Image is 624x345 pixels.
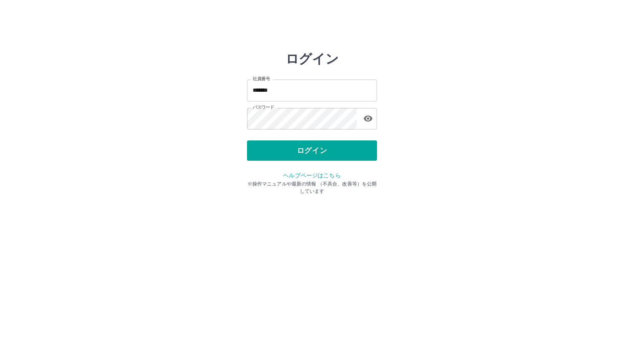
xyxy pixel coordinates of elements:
a: ヘルプページはこちら [283,172,340,179]
p: ※操作マニュアルや最新の情報 （不具合、改善等）を公開しています [247,180,377,195]
h2: ログイン [286,51,339,67]
label: パスワード [253,104,274,110]
button: ログイン [247,140,377,161]
label: 社員番号 [253,76,270,82]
